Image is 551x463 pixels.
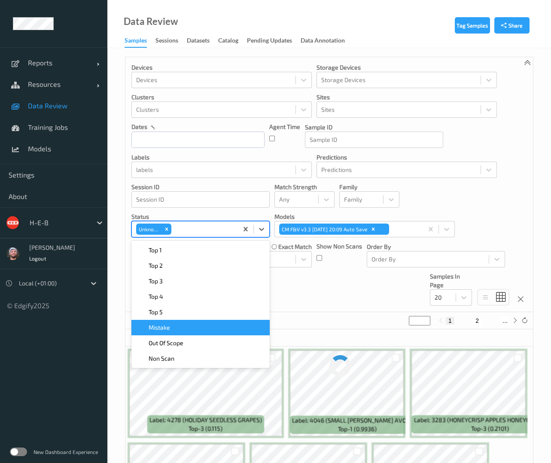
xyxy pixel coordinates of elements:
span: top-1 (0.9936) [338,425,377,433]
button: ... [500,317,510,325]
span: Top 2 [149,261,163,270]
div: Datasets [187,36,210,47]
button: 1 [446,317,454,325]
p: Order By [367,242,505,251]
p: Match Strength [274,183,335,191]
span: Mistake [149,323,170,332]
p: Sites [317,93,497,101]
button: Tag Samples [455,17,490,34]
p: Show Non Scans [317,242,362,251]
p: dates [131,123,147,131]
span: Top 4 [149,292,163,301]
a: Data Annotation [301,35,353,47]
div: Pending Updates [247,36,292,47]
span: Top 5 [149,308,163,316]
a: Catalog [218,35,247,47]
div: Sessions [155,36,178,47]
p: Agent Time [269,123,300,131]
div: Data Review [124,17,178,26]
span: Top 3 [149,277,163,285]
p: Family [339,183,399,191]
p: Sample ID [305,123,443,132]
span: Top 1 [149,246,162,254]
a: Sessions [155,35,187,47]
span: top-3 (0.115) [189,424,222,433]
div: Remove Unknown [162,224,171,235]
label: exact match [278,242,312,251]
p: Samples In Page [430,272,472,289]
div: Remove CM F&V v3.3 2025-09-28 20:09 Auto Save [368,224,378,235]
a: Samples [125,35,155,48]
span: top-3 (0.2101) [471,424,509,433]
p: Clusters [131,93,312,101]
p: Devices [131,63,312,72]
div: CM F&V v3.3 [DATE] 20:09 Auto Save [279,224,368,235]
p: labels [131,153,312,162]
span: Label: 4278 (HOLIDAY SEEDLESS GRAPES) [149,416,262,424]
p: Models [274,212,455,221]
div: Samples [125,36,147,48]
span: Out Of Scope [149,339,183,347]
div: Data Annotation [301,36,345,47]
p: Status [131,212,270,221]
button: 2 [473,317,481,325]
div: Catalog [218,36,238,47]
a: Datasets [187,35,218,47]
button: Share [494,17,530,34]
span: Non Scan [149,354,174,363]
a: Pending Updates [247,35,301,47]
div: Unknown [136,224,162,235]
p: Predictions [317,153,497,162]
span: Label: 4046 (SMALL [PERSON_NAME] AVOCADO) [292,416,423,425]
p: Storage Devices [317,63,497,72]
p: Session ID [131,183,270,191]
